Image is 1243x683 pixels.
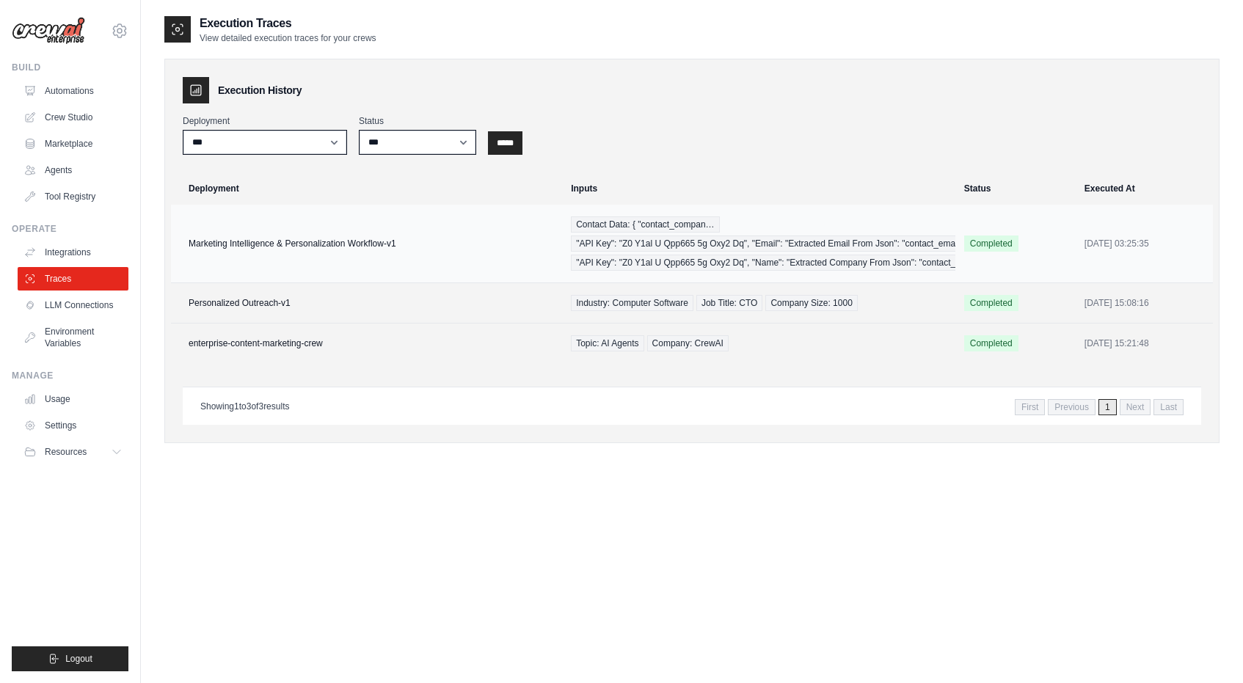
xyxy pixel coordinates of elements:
td: [DATE] 15:08:16 [1076,283,1213,324]
td: enterprise-content-marketing-crew [171,324,562,364]
th: Deployment [171,172,562,205]
button: Resources [18,440,128,464]
span: Completed [964,235,1018,252]
td: {"industry":"Computer Software","job_title":"CTO","company_size":"1000"} [562,283,955,324]
span: First [1015,399,1045,415]
td: [DATE] 15:21:48 [1076,324,1213,364]
span: Previous [1048,399,1096,415]
span: Company: CrewAI [647,335,729,351]
a: Tool Registry [18,185,128,208]
span: Last [1153,399,1184,415]
span: "API Key": "Z0 Y1al U Qpp665 5g Oxy2 Dq", "Email": "Extracted Email From Json": "contact_email": "… [571,235,985,252]
span: "API Key": "Z0 Y1al U Qpp665 5g Oxy2 Dq", "Name": "Extracted Company From Json": "contact_name": ... [571,255,1013,271]
label: Status [359,115,476,127]
div: Operate [12,223,128,235]
a: Marketplace [18,132,128,156]
p: View detailed execution traces for your crews [200,32,376,44]
th: Executed At [1076,172,1213,205]
a: Integrations [18,241,128,264]
span: Resources [45,446,87,458]
nav: Pagination [1015,399,1184,415]
label: Deployment [183,115,347,127]
td: Marketing Intelligence & Personalization Workflow-v1 [171,205,562,283]
span: Logout [65,653,92,665]
span: Next [1120,399,1151,415]
h2: Execution Traces [200,15,376,32]
div: Build [12,62,128,73]
span: 1 [234,401,239,412]
td: {"topic":"AI Agents","company":"CrewAI"} [562,324,955,364]
img: Logo [12,17,85,45]
a: Traces [18,267,128,291]
div: Manage [12,370,128,381]
span: Job Title: CTO [696,295,762,311]
td: [DATE] 03:25:35 [1076,205,1213,283]
span: Industry: Computer Software [571,295,693,311]
p: Showing to of results [200,401,289,412]
a: Environment Variables [18,320,128,355]
a: LLM Connections [18,293,128,317]
th: Inputs [562,172,955,205]
a: Settings [18,414,128,437]
span: Completed [964,295,1018,311]
a: Usage [18,387,128,411]
a: Automations [18,79,128,103]
button: Logout [12,646,128,671]
span: 3 [258,401,263,412]
span: Contact Data: { "contact_compan… [571,216,719,233]
span: Company Size: 1000 [765,295,857,311]
th: Status [955,172,1076,205]
td: Personalized Outreach-v1 [171,283,562,324]
a: Crew Studio [18,106,128,129]
td: {"contact_data":"{ \"contact_company_name\": \"Goodway Group\", \"contact_email\": \"sbhagchandan... [562,205,955,283]
a: Agents [18,158,128,182]
span: Completed [964,335,1018,351]
span: Topic: AI Agents [571,335,644,351]
h3: Execution History [218,83,302,98]
span: 3 [247,401,252,412]
span: 1 [1098,399,1117,415]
